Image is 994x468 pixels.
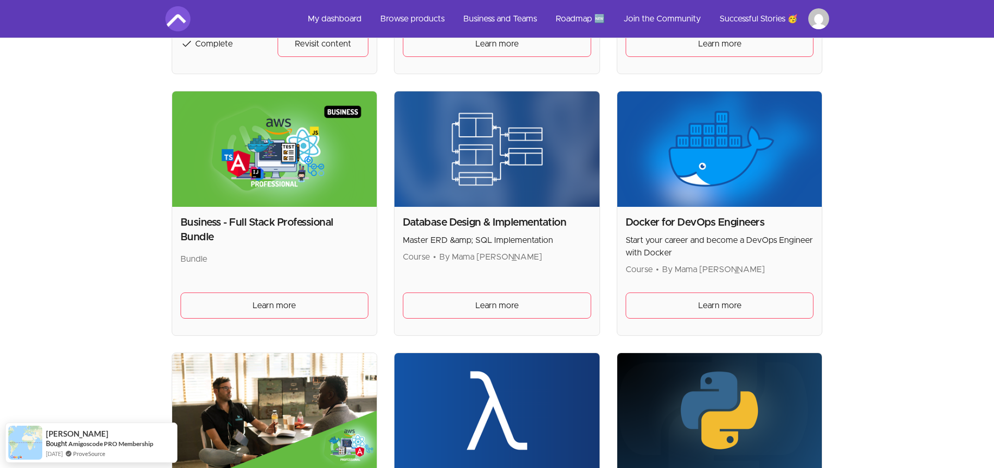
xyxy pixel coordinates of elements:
img: provesource social proof notification image [8,426,42,460]
span: Complete [195,40,233,48]
a: Learn more [403,31,591,57]
span: [PERSON_NAME] [46,429,109,438]
img: Product image for Business - Full Stack Professional Bundle [172,91,377,207]
span: Learn more [698,38,741,50]
span: [DATE] [46,449,63,458]
a: Learn more [626,292,814,319]
nav: Main [300,6,829,31]
span: Learn more [475,38,519,50]
span: Course [626,265,653,274]
span: Learn more [475,299,519,312]
img: Product image for Docker for DevOps Engineers [617,91,822,207]
span: check [181,38,193,50]
span: Bundle [181,255,207,263]
a: Join the Community [615,6,709,31]
a: Roadmap 🆕 [547,6,613,31]
span: • [656,265,659,274]
span: • [433,253,436,261]
a: Revisit content [278,31,368,57]
a: ProveSource [73,449,105,458]
span: Learn more [253,299,296,312]
img: Product image for Database Design & Implementation [394,91,600,207]
span: Revisit content [295,38,351,50]
p: Start your career and become a DevOps Engineer with Docker [626,234,814,259]
span: Course [403,253,430,261]
span: Learn more [698,299,741,312]
a: Learn more [181,292,369,319]
img: Profile image for Dawid Wrzos [808,8,829,29]
a: My dashboard [300,6,370,31]
p: Master ERD &amp; SQL Implementation [403,234,591,247]
a: Learn more [626,31,814,57]
h2: Business - Full Stack Professional Bundle [181,215,369,244]
span: By Mama [PERSON_NAME] [662,265,765,274]
span: Bought [46,439,67,448]
a: Successful Stories 🥳 [711,6,806,31]
h2: Database Design & Implementation [403,215,591,230]
img: Amigoscode logo [165,6,190,31]
a: Amigoscode PRO Membership [68,440,153,448]
a: Browse products [372,6,453,31]
span: By Mama [PERSON_NAME] [439,253,542,261]
a: Business and Teams [455,6,545,31]
h2: Docker for DevOps Engineers [626,215,814,230]
a: Learn more [403,292,591,319]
